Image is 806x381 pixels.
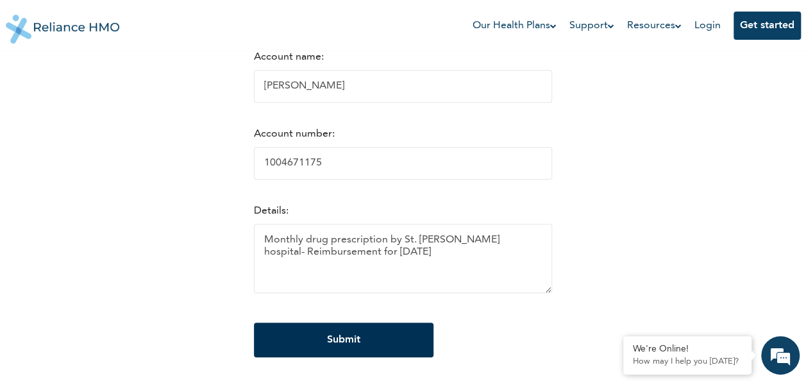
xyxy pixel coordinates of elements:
[6,338,126,347] span: Conversation
[210,6,241,37] div: Minimize live chat window
[6,271,244,316] textarea: Type your message and hit 'Enter'
[473,18,557,33] a: Our Health Plans
[734,12,801,40] button: Get started
[633,357,742,367] p: How may I help you today?
[694,21,721,31] a: Login
[6,5,120,44] img: Reliance HMO's Logo
[254,206,289,216] label: Details:
[254,52,324,62] label: Account name:
[67,72,215,89] div: Chat with us now
[569,18,614,33] a: Support
[254,129,335,139] label: Account number:
[74,122,177,251] span: We're online!
[126,316,245,355] div: FAQs
[633,344,742,355] div: We're Online!
[254,323,433,357] input: Submit
[627,18,682,33] a: Resources
[24,64,52,96] img: d_794563401_company_1708531726252_794563401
